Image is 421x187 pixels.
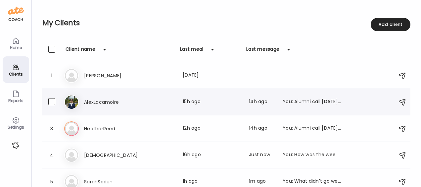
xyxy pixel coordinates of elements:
div: 1h ago [183,178,241,186]
div: 1m ago [249,178,275,186]
div: 12h ago [183,125,241,133]
div: 15h ago [183,98,241,106]
h3: SarahSoden [84,178,142,186]
div: 1. [48,72,56,80]
div: Add client [371,18,410,31]
h3: [PERSON_NAME] [84,72,142,80]
h3: [DEMOGRAPHIC_DATA] [84,151,142,159]
div: You: Alumni call [DATE] at 7pm! [URL][DOMAIN_NAME] [283,125,341,133]
div: 14h ago [249,98,275,106]
div: 14h ago [249,125,275,133]
div: Last meal [180,46,203,56]
div: You: What didn't go well? [283,178,341,186]
div: coach [8,17,23,23]
h3: AlexLacamoire [84,98,142,106]
h3: HeatherReed [84,125,142,133]
div: 5. [48,178,56,186]
div: Clients [4,72,28,76]
div: Last message [246,46,279,56]
div: Client name [66,46,95,56]
div: Reports [4,98,28,103]
div: Home [4,45,28,50]
div: Settings [4,125,28,129]
div: 4. [48,151,56,159]
img: ate [8,5,24,16]
h2: My Clients [42,18,410,28]
div: 3. [48,125,56,133]
div: You: How was the weekend? What went well? What didn't go well? [283,151,341,159]
div: You: Alumni call [DATE] at 7pm! [URL][DOMAIN_NAME] [283,98,341,106]
div: Just now [249,151,275,159]
div: [DATE] [183,72,241,80]
div: 16h ago [183,151,241,159]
